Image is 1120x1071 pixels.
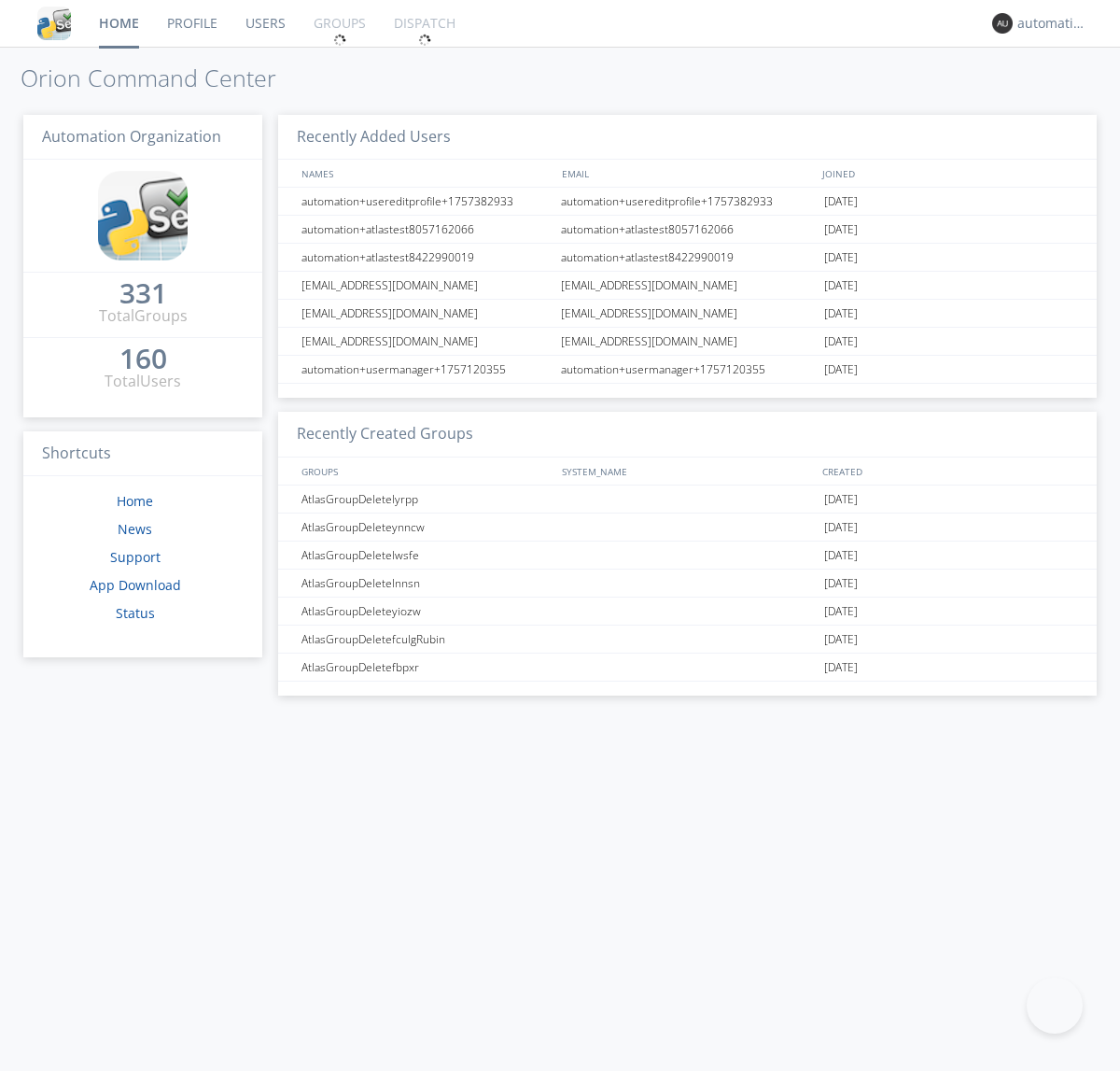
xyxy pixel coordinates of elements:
a: automation+atlastest8057162066automation+atlastest8057162066[DATE] [278,216,1097,244]
a: News [118,520,152,538]
div: automation+atlastest8422990019 [556,244,819,271]
span: [DATE] [824,300,858,328]
span: [DATE] [824,244,858,272]
div: AtlasGroupDeletelyrpp [297,486,555,513]
div: Total Users [105,371,181,392]
div: AtlasGroupDeleteynncw [297,514,555,541]
div: AtlasGroupDeletelnnsn [297,570,555,597]
div: AtlasGroupDeletefculgRubin [297,626,555,653]
a: [EMAIL_ADDRESS][DOMAIN_NAME][EMAIL_ADDRESS][DOMAIN_NAME][DATE] [278,300,1097,328]
a: automation+atlastest8422990019automation+atlastest8422990019[DATE] [278,244,1097,272]
a: AtlasGroupDeletefbpxr[DATE] [278,654,1097,682]
span: Automation Organization [42,126,221,147]
span: [DATE] [824,356,858,384]
span: [DATE] [824,570,858,598]
div: JOINED [818,160,1079,187]
a: Home [117,492,153,510]
a: AtlasGroupDeletelwsfe[DATE] [278,542,1097,570]
a: Status [116,604,155,622]
div: GROUPS [297,458,553,485]
a: AtlasGroupDeleteynncw[DATE] [278,514,1097,542]
img: spin.svg [418,34,431,47]
div: automation+usereditprofile+1757382933 [297,188,555,215]
a: 160 [119,349,167,371]
div: 160 [119,349,167,368]
div: [EMAIL_ADDRESS][DOMAIN_NAME] [556,328,819,355]
h3: Shortcuts [23,431,262,477]
img: cddb5a64eb264b2086981ab96f4c1ba7 [98,171,188,261]
a: Support [110,548,161,566]
div: SYSTEM_NAME [557,458,818,485]
h3: Recently Added Users [278,115,1097,161]
a: AtlasGroupDeletefculgRubin[DATE] [278,626,1097,654]
h3: Recently Created Groups [278,412,1097,458]
div: NAMES [297,160,553,187]
a: AtlasGroupDeletelyrpp[DATE] [278,486,1097,514]
span: [DATE] [824,542,858,570]
div: [EMAIL_ADDRESS][DOMAIN_NAME] [556,300,819,327]
div: Total Groups [99,305,188,327]
img: cddb5a64eb264b2086981ab96f4c1ba7 [37,7,71,40]
span: [DATE] [824,216,858,244]
img: 373638.png [992,13,1013,34]
span: [DATE] [824,598,858,626]
span: [DATE] [824,514,858,542]
img: spin.svg [333,34,346,47]
div: automation+usermanager+1757120355 [297,356,555,383]
a: [EMAIL_ADDRESS][DOMAIN_NAME][EMAIL_ADDRESS][DOMAIN_NAME][DATE] [278,328,1097,356]
div: CREATED [818,458,1079,485]
div: automation+usereditprofile+1757382933 [556,188,819,215]
div: automation+usermanager+1757120355 [556,356,819,383]
a: 331 [119,284,167,305]
a: automation+usermanager+1757120355automation+usermanager+1757120355[DATE] [278,356,1097,384]
a: App Download [90,576,181,594]
iframe: Toggle Customer Support [1027,978,1083,1034]
div: [EMAIL_ADDRESS][DOMAIN_NAME] [297,272,555,299]
a: AtlasGroupDeleteyiozw[DATE] [278,598,1097,626]
div: AtlasGroupDeleteyiozw [297,598,555,625]
div: AtlasGroupDeletefbpxr [297,654,555,681]
a: [EMAIL_ADDRESS][DOMAIN_NAME][EMAIL_ADDRESS][DOMAIN_NAME][DATE] [278,272,1097,300]
div: AtlasGroupDeletelwsfe [297,542,555,569]
a: automation+usereditprofile+1757382933automation+usereditprofile+1757382933[DATE] [278,188,1097,216]
div: [EMAIL_ADDRESS][DOMAIN_NAME] [556,272,819,299]
div: automation+atlas0003 [1017,14,1087,33]
span: [DATE] [824,654,858,682]
div: [EMAIL_ADDRESS][DOMAIN_NAME] [297,328,555,355]
span: [DATE] [824,626,858,654]
div: [EMAIL_ADDRESS][DOMAIN_NAME] [297,300,555,327]
span: [DATE] [824,328,858,356]
div: 331 [119,284,167,303]
span: [DATE] [824,188,858,216]
a: AtlasGroupDeletelnnsn[DATE] [278,570,1097,598]
div: automation+atlastest8057162066 [297,216,555,243]
div: automation+atlastest8422990019 [297,244,555,271]
span: [DATE] [824,486,858,514]
div: EMAIL [557,160,818,187]
span: [DATE] [824,272,858,300]
div: automation+atlastest8057162066 [556,216,819,243]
